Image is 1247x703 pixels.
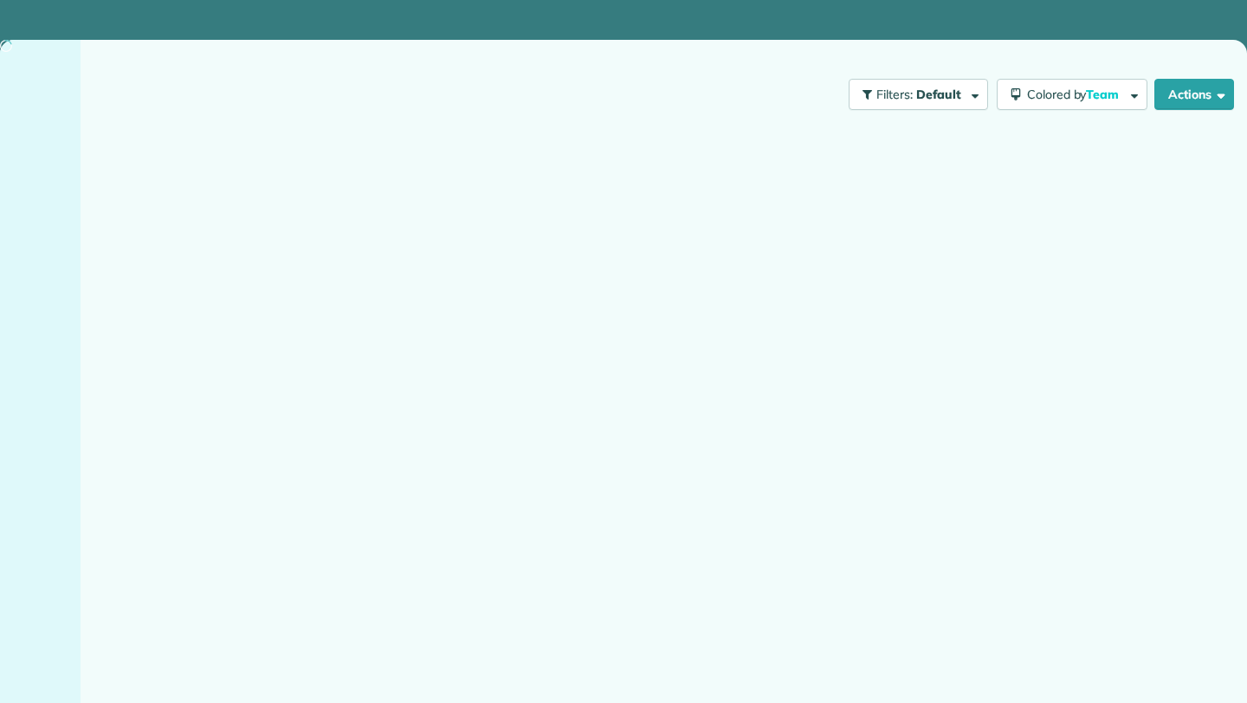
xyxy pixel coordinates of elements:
[849,79,988,110] button: Filters: Default
[1154,79,1234,110] button: Actions
[840,79,988,110] a: Filters: Default
[1027,87,1125,102] span: Colored by
[1086,87,1121,102] span: Team
[997,79,1147,110] button: Colored byTeam
[916,87,962,102] span: Default
[876,87,913,102] span: Filters:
